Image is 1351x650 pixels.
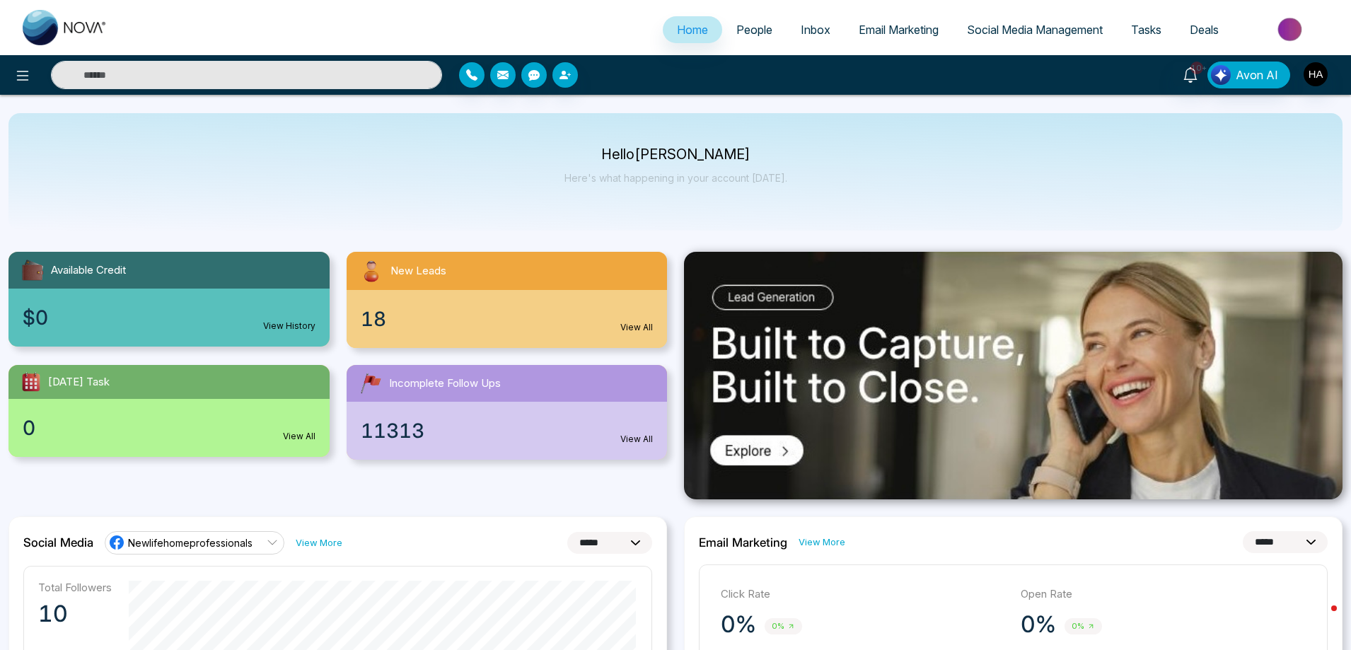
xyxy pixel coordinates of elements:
[361,304,386,334] span: 18
[20,257,45,283] img: availableCredit.svg
[263,320,315,332] a: View History
[845,16,953,43] a: Email Marketing
[1021,586,1306,603] p: Open Rate
[128,536,253,550] span: Newlifehomeprofessionals
[23,413,35,443] span: 0
[38,600,112,628] p: 10
[967,23,1103,37] span: Social Media Management
[564,149,787,161] p: Hello [PERSON_NAME]
[1207,62,1290,88] button: Avon AI
[1303,602,1337,636] iframe: Intercom live chat
[23,303,48,332] span: $0
[953,16,1117,43] a: Social Media Management
[48,374,110,390] span: [DATE] Task
[1173,62,1207,86] a: 10+
[296,536,342,550] a: View More
[722,16,787,43] a: People
[1176,16,1233,43] a: Deals
[1304,62,1328,86] img: User Avatar
[721,610,756,639] p: 0%
[361,416,424,446] span: 11313
[38,581,112,594] p: Total Followers
[721,586,1007,603] p: Click Rate
[765,618,802,634] span: 0%
[389,376,501,392] span: Incomplete Follow Ups
[1021,610,1056,639] p: 0%
[338,365,676,460] a: Incomplete Follow Ups11313View All
[1190,62,1203,74] span: 10+
[1190,23,1219,37] span: Deals
[23,10,108,45] img: Nova CRM Logo
[1131,23,1161,37] span: Tasks
[663,16,722,43] a: Home
[358,257,385,284] img: newLeads.svg
[20,371,42,393] img: todayTask.svg
[23,535,93,550] h2: Social Media
[1240,13,1343,45] img: Market-place.gif
[1236,66,1278,83] span: Avon AI
[859,23,939,37] span: Email Marketing
[684,252,1343,499] img: .
[338,252,676,348] a: New Leads18View All
[283,430,315,443] a: View All
[620,433,653,446] a: View All
[699,535,787,550] h2: Email Marketing
[620,321,653,334] a: View All
[51,262,126,279] span: Available Credit
[787,16,845,43] a: Inbox
[1117,16,1176,43] a: Tasks
[1065,618,1102,634] span: 0%
[564,172,787,184] p: Here's what happening in your account [DATE].
[1211,65,1231,85] img: Lead Flow
[736,23,772,37] span: People
[677,23,708,37] span: Home
[390,263,446,279] span: New Leads
[358,371,383,396] img: followUps.svg
[801,23,830,37] span: Inbox
[799,535,845,549] a: View More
